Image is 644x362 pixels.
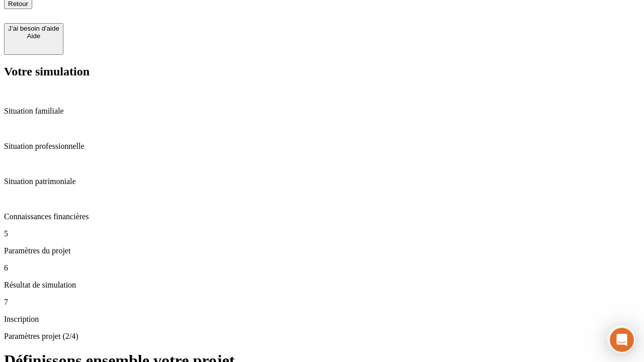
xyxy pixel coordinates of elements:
[4,142,640,151] p: Situation professionnelle
[610,328,634,352] iframe: Intercom live chat
[4,332,640,341] p: Paramètres projet (2/4)
[4,65,640,78] h2: Votre simulation
[8,32,59,40] div: Aide
[4,23,63,55] button: J’ai besoin d'aideAide
[4,212,640,221] p: Connaissances financières
[4,107,640,116] p: Situation familiale
[4,315,640,324] p: Inscription
[4,177,640,186] p: Situation patrimoniale
[4,246,640,255] p: Paramètres du projet
[4,298,640,307] p: 7
[4,281,640,290] p: Résultat de simulation
[8,25,59,32] div: J’ai besoin d'aide
[607,325,635,353] iframe: Intercom live chat discovery launcher
[4,229,640,238] p: 5
[4,263,640,273] p: 6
